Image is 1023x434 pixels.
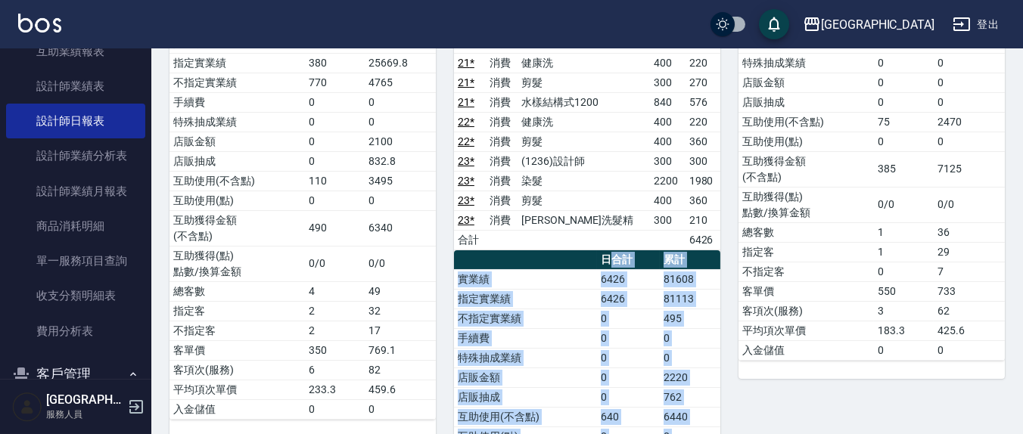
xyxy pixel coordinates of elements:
table: a dense table [169,14,436,420]
td: 客單價 [738,281,874,301]
td: 客項次(服務) [738,301,874,321]
td: 0/0 [874,187,934,222]
td: 店販抽成 [169,151,305,171]
td: 染髮 [518,171,650,191]
td: 6426 [597,269,660,289]
a: 費用分析表 [6,314,145,349]
a: 單一服務項目查詢 [6,243,145,278]
td: 300 [686,151,720,171]
td: 0 [934,92,1005,112]
td: 183.3 [874,321,934,340]
td: 總客數 [169,281,305,301]
img: Logo [18,14,61,33]
td: 消費 [486,210,518,230]
td: 400 [650,132,685,151]
td: 1 [874,222,934,242]
td: 770 [305,73,365,92]
td: 平均項次單價 [169,380,305,399]
td: 0/0 [365,246,436,281]
th: 日合計 [597,250,660,270]
td: 0 [874,73,934,92]
a: 設計師業績表 [6,69,145,104]
td: 0 [597,308,660,328]
td: 平均項次單價 [738,321,874,340]
a: 設計師日報表 [6,104,145,138]
td: 0/0 [305,246,365,281]
td: 消費 [486,53,518,73]
td: 合計 [454,230,486,250]
td: 2100 [365,132,436,151]
td: 0/0 [934,187,1005,222]
td: 店販抽成 [738,92,874,112]
td: 2470 [934,112,1005,132]
a: 設計師業績分析表 [6,138,145,173]
td: 360 [686,191,720,210]
td: 店販抽成 [454,387,597,407]
td: 不指定客 [169,321,305,340]
td: 特殊抽成業績 [454,348,597,367]
td: 互助使用(點) [738,132,874,151]
a: 商品消耗明細 [6,209,145,243]
td: 6 [305,360,365,380]
td: 互助使用(點) [169,191,305,210]
td: 300 [650,151,685,171]
td: 0 [305,151,365,171]
td: 總客數 [738,222,874,242]
td: 490 [305,210,365,246]
td: 2 [305,321,365,340]
td: [PERSON_NAME]洗髮精 [518,210,650,230]
h5: [GEOGRAPHIC_DATA] [46,392,123,408]
td: 0 [597,367,660,387]
td: 62 [934,301,1005,321]
td: 36 [934,222,1005,242]
td: 0 [934,53,1005,73]
td: 特殊抽成業績 [738,53,874,73]
td: 576 [686,92,720,112]
td: 733 [934,281,1005,301]
td: 6340 [365,210,436,246]
td: 75 [874,112,934,132]
td: 0 [305,191,365,210]
td: 手續費 [454,328,597,348]
td: 0 [365,92,436,112]
td: 健康洗 [518,53,650,73]
td: 健康洗 [518,112,650,132]
td: 消費 [486,73,518,92]
td: 2200 [650,171,685,191]
td: 360 [686,132,720,151]
td: 消費 [486,171,518,191]
td: 300 [650,73,685,92]
td: 0 [934,340,1005,360]
td: 220 [686,53,720,73]
td: 7125 [934,151,1005,187]
td: 300 [650,210,685,230]
td: 互助獲得(點) 點數/換算金額 [738,187,874,222]
td: 剪髮 [518,191,650,210]
td: 不指定實業績 [169,73,305,92]
td: 32 [365,301,436,321]
td: 0 [934,73,1005,92]
td: 769.1 [365,340,436,360]
td: 385 [874,151,934,187]
td: 指定實業績 [169,53,305,73]
td: 270 [686,73,720,92]
td: 762 [660,387,720,407]
td: 互助獲得金額 (不含點) [169,210,305,246]
td: 客項次(服務) [169,360,305,380]
td: 29 [934,242,1005,262]
td: 110 [305,171,365,191]
td: 25669.8 [365,53,436,73]
td: 840 [650,92,685,112]
a: 收支分類明細表 [6,278,145,313]
td: 互助使用(不含點) [169,171,305,191]
td: 1 [874,242,934,262]
p: 服務人員 [46,408,123,421]
td: 0 [597,348,660,367]
td: 550 [874,281,934,301]
td: 互助使用(不含點) [454,407,597,426]
td: 350 [305,340,365,360]
td: 實業績 [454,269,597,289]
td: 指定客 [738,242,874,262]
button: [GEOGRAPHIC_DATA] [797,9,941,40]
td: 入金儲值 [738,340,874,360]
